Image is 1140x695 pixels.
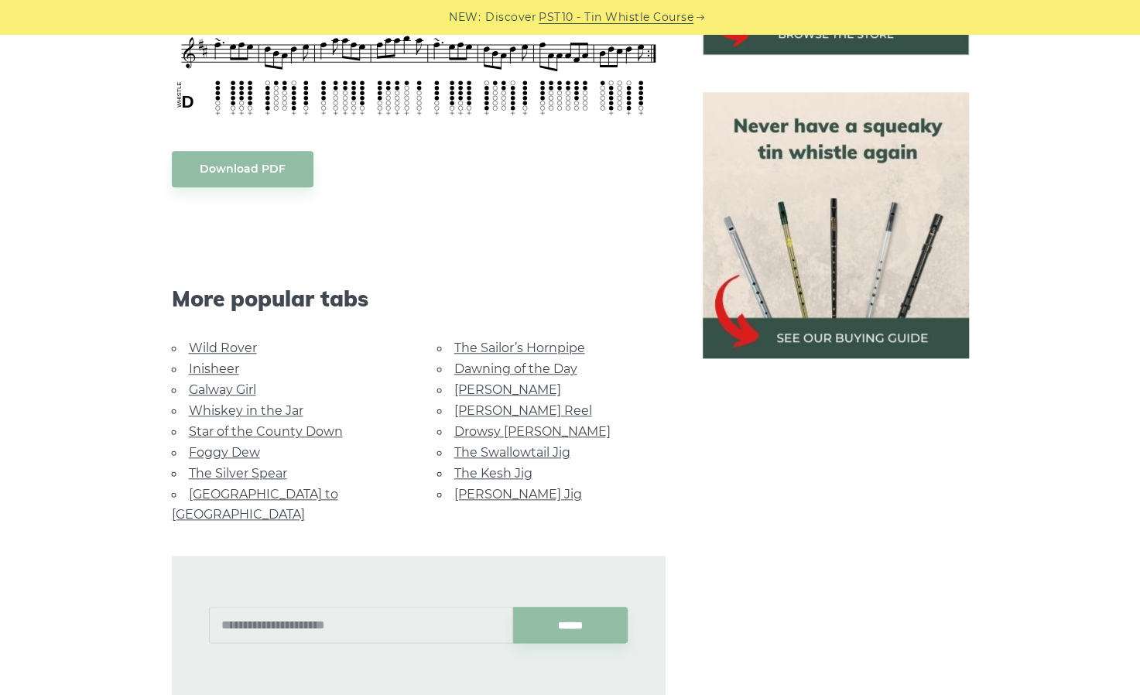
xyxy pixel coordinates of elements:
[189,361,239,376] a: Inisheer
[172,487,338,522] a: [GEOGRAPHIC_DATA] to [GEOGRAPHIC_DATA]
[454,403,592,418] a: [PERSON_NAME] Reel
[189,403,303,418] a: Whiskey in the Jar
[454,424,611,439] a: Drowsy [PERSON_NAME]
[454,487,582,502] a: [PERSON_NAME] Jig
[485,9,536,26] span: Discover
[189,466,287,481] a: The Silver Spear
[454,341,585,355] a: The Sailor’s Hornpipe
[454,466,532,481] a: The Kesh Jig
[189,424,343,439] a: Star of the County Down
[454,361,577,376] a: Dawning of the Day
[189,382,256,397] a: Galway Girl
[189,445,260,460] a: Foggy Dew
[172,286,666,312] span: More popular tabs
[454,382,561,397] a: [PERSON_NAME]
[172,151,313,187] a: Download PDF
[454,445,570,460] a: The Swallowtail Jig
[703,92,969,358] img: tin whistle buying guide
[189,341,257,355] a: Wild Rover
[449,9,481,26] span: NEW:
[539,9,693,26] a: PST10 - Tin Whistle Course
